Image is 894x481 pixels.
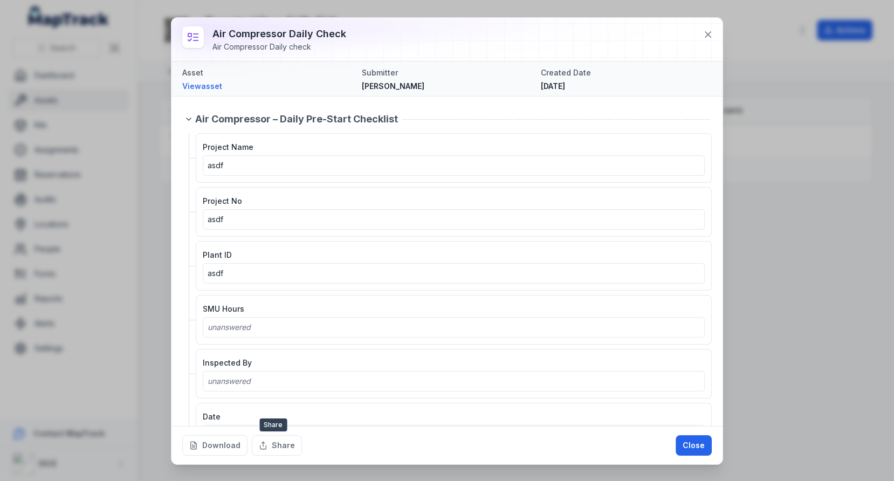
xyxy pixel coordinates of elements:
[541,81,565,91] time: 09/09/2025, 11:19:37 am
[362,81,424,91] span: [PERSON_NAME]
[541,81,565,91] span: [DATE]
[203,142,253,152] span: Project Name
[182,68,203,77] span: Asset
[182,81,353,92] a: Viewasset
[208,376,251,386] span: unanswered
[259,418,287,431] span: Share
[203,358,252,367] span: Inspected By
[676,435,712,456] button: Close
[208,269,223,278] span: asdf
[212,42,346,52] div: Air Compressor Daily check
[208,215,223,224] span: asdf
[208,161,223,170] span: asdf
[541,68,591,77] span: Created Date
[182,435,247,456] button: Download
[212,26,346,42] h3: Air Compressor Daily check
[362,68,398,77] span: Submitter
[208,322,251,332] span: unanswered
[203,304,244,313] span: SMU Hours
[252,435,302,456] button: Share
[203,412,221,421] span: Date
[203,250,232,259] span: Plant ID
[195,112,398,127] span: Air Compressor – Daily Pre-Start Checklist
[203,196,242,205] span: Project No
